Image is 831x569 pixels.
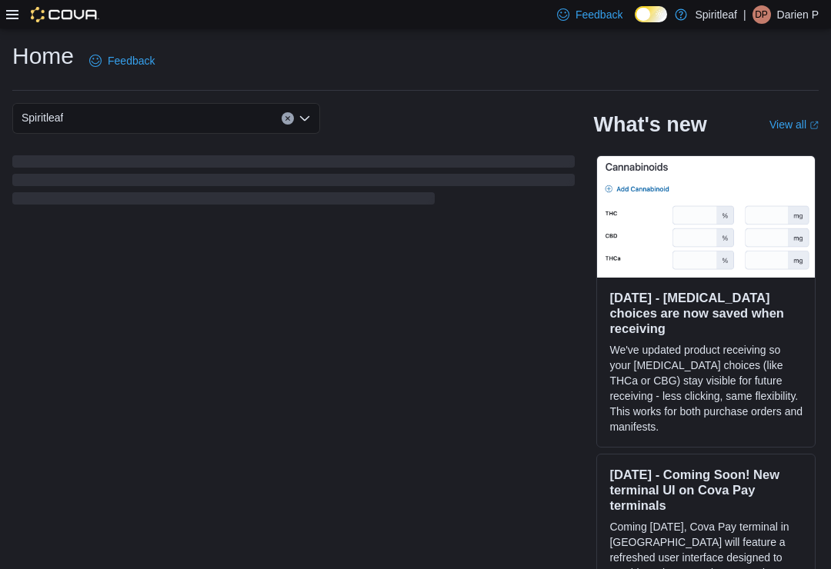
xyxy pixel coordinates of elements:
[635,6,667,22] input: Dark Mode
[777,5,819,24] p: Darien P
[576,7,622,22] span: Feedback
[609,290,803,336] h3: [DATE] - [MEDICAL_DATA] choices are now saved when receiving
[83,45,161,76] a: Feedback
[609,467,803,513] h3: [DATE] - Coming Soon! New terminal UI on Cova Pay terminals
[743,5,746,24] p: |
[12,41,74,72] h1: Home
[769,118,819,131] a: View allExternal link
[299,112,311,125] button: Open list of options
[31,7,99,22] img: Cova
[695,5,736,24] p: Spiritleaf
[22,108,63,127] span: Spiritleaf
[12,158,575,208] span: Loading
[809,121,819,130] svg: External link
[593,112,706,137] h2: What's new
[755,5,768,24] span: DP
[282,112,294,125] button: Clear input
[753,5,771,24] div: Darien P
[609,342,803,434] p: We've updated product receiving so your [MEDICAL_DATA] choices (like THCa or CBG) stay visible fo...
[108,53,155,68] span: Feedback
